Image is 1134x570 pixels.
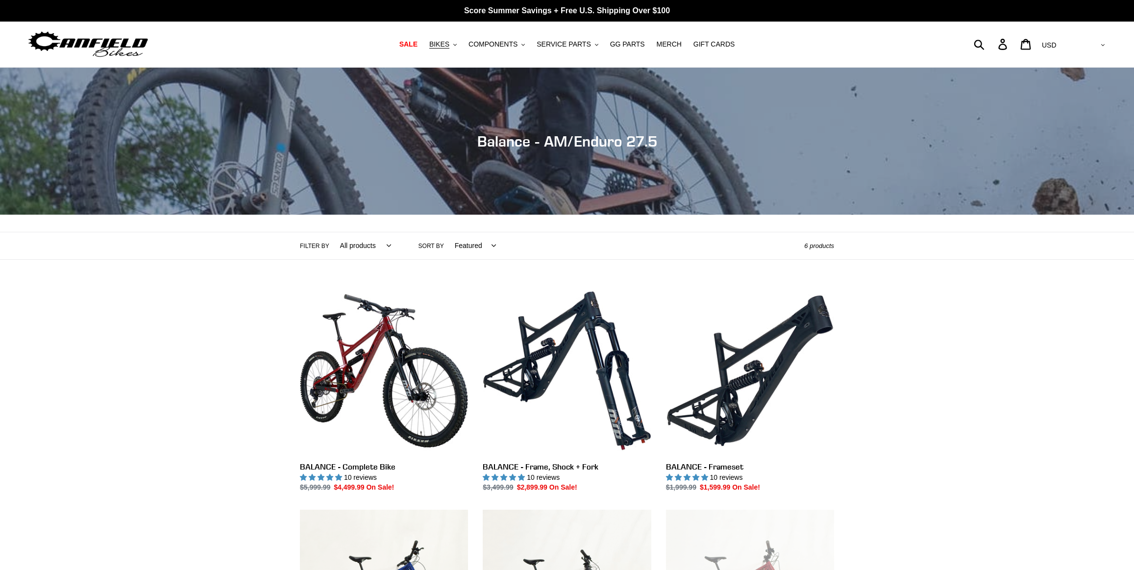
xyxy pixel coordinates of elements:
a: GG PARTS [605,38,650,51]
span: BIKES [429,40,449,49]
button: SERVICE PARTS [532,38,603,51]
a: MERCH [652,38,687,51]
span: SERVICE PARTS [537,40,591,49]
a: SALE [394,38,422,51]
label: Sort by [419,242,444,250]
label: Filter by [300,242,329,250]
button: BIKES [424,38,462,51]
span: SALE [399,40,418,49]
span: MERCH [657,40,682,49]
span: 6 products [804,242,834,249]
span: GG PARTS [610,40,645,49]
span: GIFT CARDS [693,40,735,49]
a: GIFT CARDS [689,38,740,51]
span: Balance - AM/Enduro 27.5 [477,132,657,150]
input: Search [979,33,1004,55]
img: Canfield Bikes [27,29,149,60]
span: COMPONENTS [468,40,518,49]
button: COMPONENTS [464,38,530,51]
